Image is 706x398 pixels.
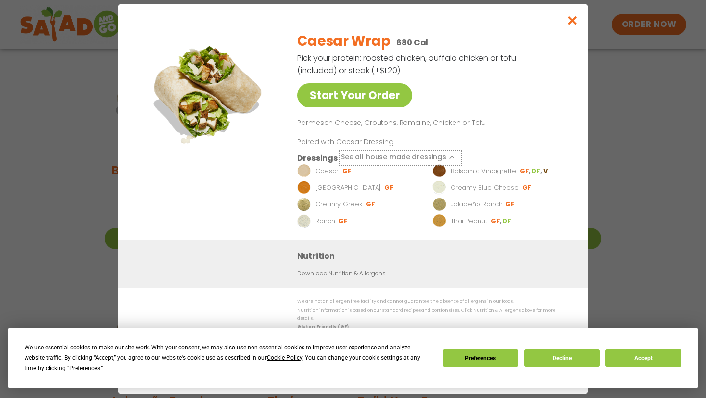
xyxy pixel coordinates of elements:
img: Dressing preview image for Creamy Greek [297,198,311,211]
img: Dressing preview image for Ranch [297,214,311,228]
button: See all house made dressings [341,152,460,164]
div: We use essential cookies to make our site work. With your consent, we may also use non-essential ... [25,343,430,373]
p: Balsamic Vinaigrette [451,166,516,176]
a: Start Your Order [297,83,412,107]
li: GF [505,200,516,209]
p: Parmesan Cheese, Croutons, Romaine, Chicken or Tofu [297,117,565,129]
button: Close modal [556,4,588,37]
img: Dressing preview image for Caesar [297,164,311,178]
p: Pick your protein: roasted chicken, buffalo chicken or tofu (included) or steak (+$1.20) [297,52,518,76]
span: Cookie Policy [267,354,302,361]
li: GF [520,167,531,175]
li: DF [503,217,512,225]
li: GF [342,167,353,175]
img: Dressing preview image for BBQ Ranch [297,181,311,195]
img: Dressing preview image for Creamy Blue Cheese [432,181,446,195]
p: Ranch [315,216,335,226]
p: Caesar [315,166,339,176]
li: GF [338,217,349,225]
li: V [543,167,549,175]
li: GF [366,200,376,209]
img: Featured product photo for Caesar Wrap [140,24,277,161]
img: Dressing preview image for Jalapeño Ranch [432,198,446,211]
button: Preferences [443,349,518,367]
p: [GEOGRAPHIC_DATA] [315,183,381,193]
li: DF [531,167,543,175]
strong: Gluten Friendly (GF) [297,324,348,330]
p: Creamy Blue Cheese [451,183,519,193]
h2: Caesar Wrap [297,31,390,51]
li: GF [491,217,503,225]
p: Nutrition information is based on our standard recipes and portion sizes. Click Nutrition & Aller... [297,307,569,322]
h3: Nutrition [297,250,574,262]
p: Paired with Caesar Dressing [297,137,479,147]
a: Download Nutrition & Allergens [297,269,385,278]
button: Decline [524,349,600,367]
h3: Dressings [297,152,338,164]
img: Dressing preview image for Thai Peanut [432,214,446,228]
p: Creamy Greek [315,199,362,209]
p: 680 Cal [396,36,428,49]
p: Jalapeño Ranch [451,199,503,209]
div: Cookie Consent Prompt [8,328,698,388]
span: Preferences [69,365,100,372]
button: Accept [605,349,681,367]
li: GF [522,183,532,192]
img: Dressing preview image for Balsamic Vinaigrette [432,164,446,178]
p: We are not an allergen free facility and cannot guarantee the absence of allergens in our foods. [297,298,569,305]
p: Thai Peanut [451,216,487,226]
li: GF [384,183,395,192]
